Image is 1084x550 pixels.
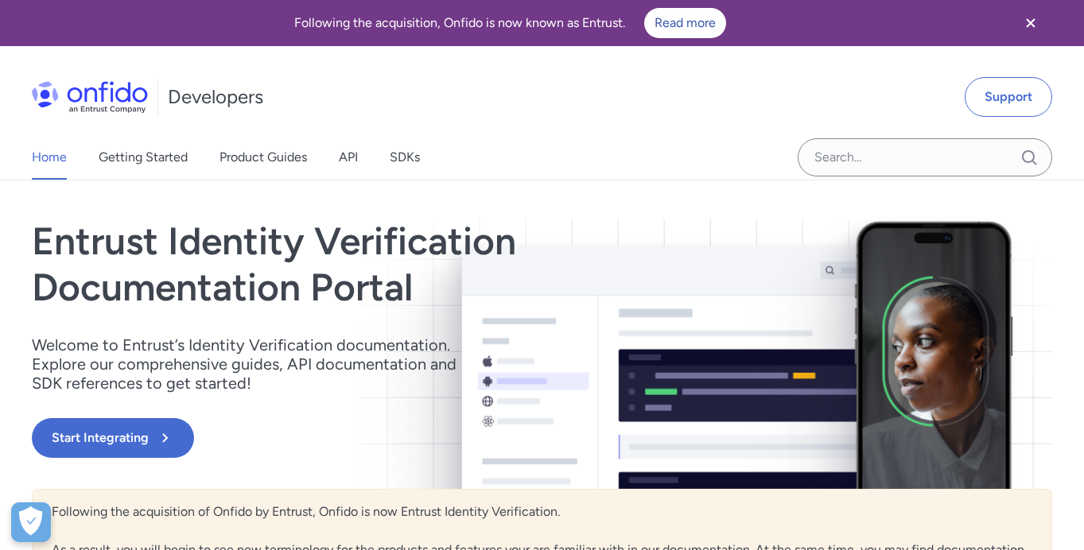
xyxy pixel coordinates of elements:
div: Following the acquisition, Onfido is now known as Entrust. [19,8,1001,38]
button: Open Preferences [11,502,51,542]
a: API [339,135,358,180]
h1: Entrust Identity Verification Documentation Portal [32,219,746,310]
a: Getting Started [99,135,188,180]
p: Welcome to Entrust’s Identity Verification documentation. Explore our comprehensive guides, API d... [32,335,477,393]
img: Onfido Logo [32,81,148,113]
a: Support [965,77,1052,117]
h1: Developers [168,84,263,110]
button: Close banner [1001,3,1060,43]
a: Start Integrating [32,418,746,458]
a: Home [32,135,67,180]
input: Onfido search input field [798,138,1052,176]
a: Read more [644,8,726,38]
a: Product Guides [220,135,307,180]
svg: Close banner [1021,14,1040,33]
button: Start Integrating [32,418,194,458]
a: SDKs [390,135,420,180]
div: Cookie Preferences [11,502,51,542]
